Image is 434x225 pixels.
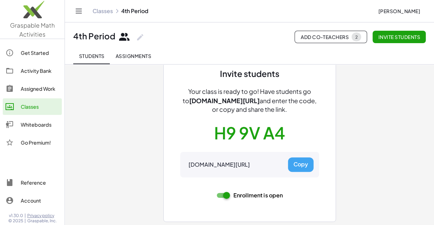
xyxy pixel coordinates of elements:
[3,45,62,61] a: Get Started
[21,178,59,187] div: Reference
[378,34,420,40] span: Invite students
[220,68,279,79] div: Invite students
[21,85,59,93] div: Assigned Work
[3,116,62,133] a: Whiteboards
[295,31,367,43] button: Add Co-Teachers2
[288,157,314,172] button: Copy
[73,6,84,17] button: Toggle navigation
[3,98,62,115] a: Classes
[21,138,59,147] div: Go Premium!
[300,32,361,41] span: Add Co-Teachers
[355,35,358,40] div: 2
[183,87,311,105] span: Your class is ready to go! Have students go to
[373,5,426,17] button: [PERSON_NAME]
[25,218,26,224] span: |
[27,218,57,224] span: Graspable, Inc.
[189,161,250,168] div: [DOMAIN_NAME][URL]
[373,31,426,43] button: Invite students
[21,67,59,75] div: Activity Bank
[93,8,113,14] a: Classes
[3,192,62,209] a: Account
[230,186,283,205] label: Enrollment is open
[9,213,23,218] span: v1.30.0
[21,120,59,129] div: Whiteboards
[8,218,23,224] span: © 2025
[115,53,151,59] span: Assignments
[27,213,57,218] a: Privacy policy
[10,21,55,38] span: Graspable Math Activities
[25,213,26,218] span: |
[79,53,104,59] span: Students
[214,122,285,144] button: H9 9V A4
[189,97,260,105] span: [DOMAIN_NAME][URL]
[212,97,317,113] span: and enter the code, or copy and share the link.
[73,31,131,43] div: 4th Period
[21,102,59,111] div: Classes
[378,8,420,14] span: [PERSON_NAME]
[21,196,59,205] div: Account
[3,174,62,191] a: Reference
[21,49,59,57] div: Get Started
[3,62,62,79] a: Activity Bank
[3,80,62,97] a: Assigned Work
